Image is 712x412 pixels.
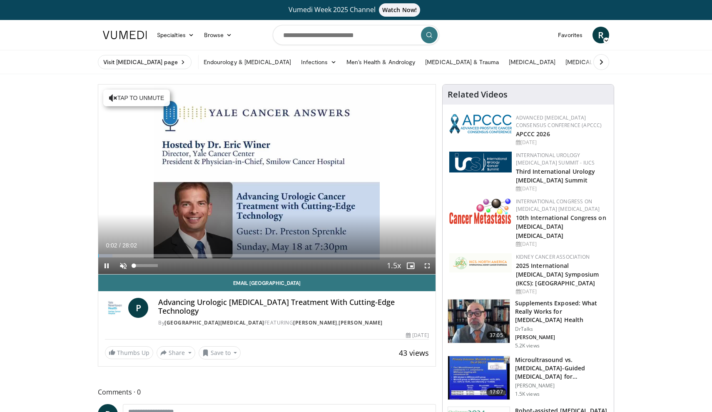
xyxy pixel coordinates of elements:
a: [MEDICAL_DATA] & Trauma [420,54,504,70]
div: [DATE] [516,288,607,295]
a: Infections [296,54,341,70]
a: Thumbs Up [105,346,153,359]
input: Search topics, interventions [273,25,439,45]
span: Watch Now! [379,3,420,17]
a: Third International Urology [MEDICAL_DATA] Summit [516,167,595,184]
p: DrTalks [515,326,609,332]
h4: Advancing Urologic [MEDICAL_DATA] Treatment With Cutting-Edge Technology [158,298,429,316]
img: 92ba7c40-df22-45a2-8e3f-1ca017a3d5ba.png.150x105_q85_autocrop_double_scale_upscale_version-0.2.png [449,114,512,134]
h3: Microultrasound vs. [MEDICAL_DATA]-Guided [MEDICAL_DATA] for [MEDICAL_DATA] Diagnosis … [515,356,609,381]
p: [PERSON_NAME] [515,334,609,341]
button: Tap to unmute [103,90,170,106]
h4: Related Videos [448,90,508,100]
button: Save to [199,346,241,360]
p: [PERSON_NAME] [515,382,609,389]
img: 649d3fc0-5ee3-4147-b1a3-955a692e9799.150x105_q85_crop-smart_upscale.jpg [448,300,510,343]
img: VuMedi Logo [103,31,147,39]
button: Pause [98,257,115,274]
a: 37:05 Supplements Exposed: What Really Works for [MEDICAL_DATA] Health DrTalks [PERSON_NAME] 5.2K... [448,299,609,349]
a: P [128,298,148,318]
span: 43 views [399,348,429,358]
a: R [593,27,609,43]
div: [DATE] [516,185,607,192]
a: [GEOGRAPHIC_DATA][MEDICAL_DATA] [164,319,264,326]
a: APCCC 2026 [516,130,550,138]
p: 1.5K views [515,391,540,397]
a: Email [GEOGRAPHIC_DATA] [98,275,436,291]
p: 5.2K views [515,342,540,349]
a: Vumedi Week 2025 ChannelWatch Now! [104,3,608,17]
img: d0371492-b5bc-4101-bdcb-0105177cfd27.150x105_q85_crop-smart_upscale.jpg [448,356,510,400]
a: [MEDICAL_DATA] [504,54,560,70]
a: Browse [199,27,237,43]
a: International Urology [MEDICAL_DATA] Summit - IUCS [516,152,595,166]
div: Progress Bar [98,254,436,257]
div: Volume Level [134,264,157,267]
button: Enable picture-in-picture mode [402,257,419,274]
a: Advanced [MEDICAL_DATA] Consensus Conference (APCCC) [516,114,602,129]
a: Endourology & [MEDICAL_DATA] [199,54,296,70]
a: [PERSON_NAME] [339,319,383,326]
span: 17:07 [486,388,506,396]
a: Men’s Health & Andrology [341,54,421,70]
a: 2025 International [MEDICAL_DATA] Symposium (IKCS): [GEOGRAPHIC_DATA] [516,262,599,287]
a: 10th International Congress on [MEDICAL_DATA] [MEDICAL_DATA] [516,214,606,239]
span: 28:02 [122,242,137,249]
a: 17:07 Microultrasound vs. [MEDICAL_DATA]-Guided [MEDICAL_DATA] for [MEDICAL_DATA] Diagnosis … [PE... [448,356,609,400]
div: By FEATURING , [158,319,429,327]
a: Visit [MEDICAL_DATA] page [98,55,192,69]
a: Favorites [553,27,588,43]
video-js: Video Player [98,85,436,275]
span: Comments 0 [98,387,436,397]
h3: Supplements Exposed: What Really Works for [MEDICAL_DATA] Health [515,299,609,324]
div: [DATE] [516,139,607,146]
img: 62fb9566-9173-4071-bcb6-e47c745411c0.png.150x105_q85_autocrop_double_scale_upscale_version-0.2.png [449,152,512,172]
a: Specialties [152,27,199,43]
img: Yale Cancer Center [105,298,125,318]
button: Unmute [115,257,132,274]
a: Kidney Cancer Association [516,253,590,260]
button: Share [157,346,195,360]
img: fca7e709-d275-4aeb-92d8-8ddafe93f2a6.png.150x105_q85_autocrop_double_scale_upscale_version-0.2.png [449,253,512,272]
a: [MEDICAL_DATA] & Reconstructive Pelvic Surgery [560,54,705,70]
img: 6ff8bc22-9509-4454-a4f8-ac79dd3b8976.png.150x105_q85_autocrop_double_scale_upscale_version-0.2.png [449,198,512,224]
button: Fullscreen [419,257,436,274]
button: Playback Rate [386,257,402,274]
span: 37:05 [486,331,506,340]
span: / [119,242,121,249]
a: International Congress on [MEDICAL_DATA] [MEDICAL_DATA] [516,198,600,212]
span: 0:02 [106,242,117,249]
div: [DATE] [516,240,607,248]
div: [DATE] [406,332,428,339]
a: [PERSON_NAME] [293,319,337,326]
